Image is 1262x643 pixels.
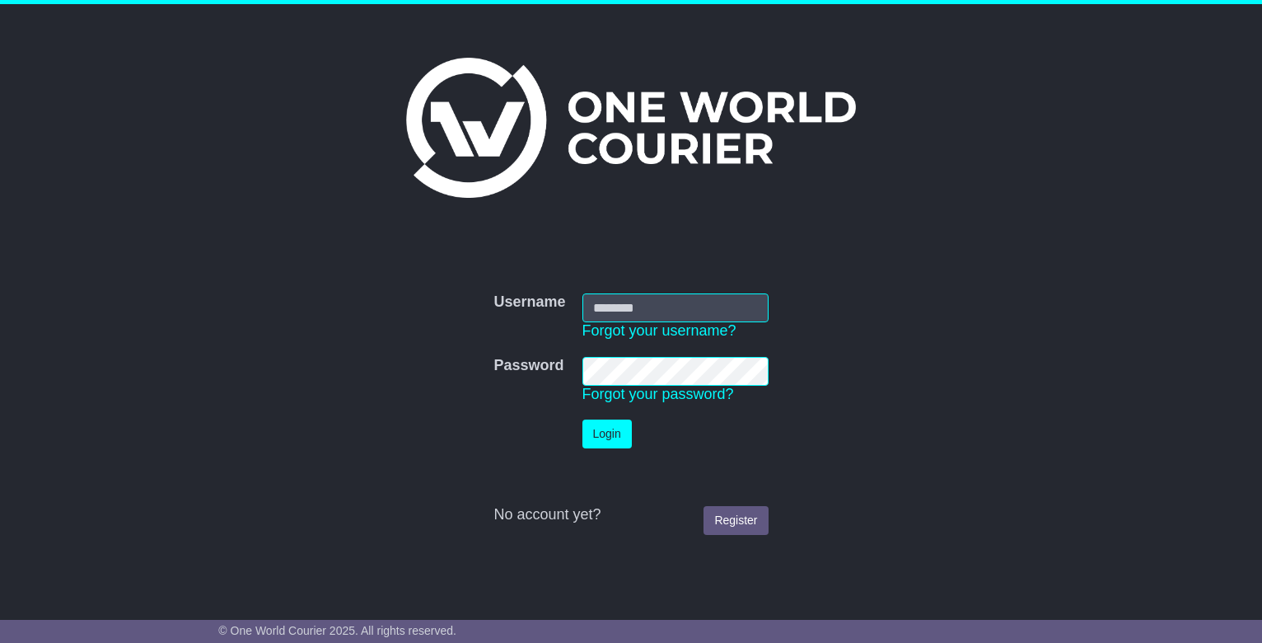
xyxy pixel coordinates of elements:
[582,420,632,448] button: Login
[582,386,734,402] a: Forgot your password?
[582,322,736,339] a: Forgot your username?
[493,506,768,524] div: No account yet?
[493,357,563,375] label: Password
[218,624,456,637] span: © One World Courier 2025. All rights reserved.
[703,506,768,535] a: Register
[406,58,856,198] img: One World
[493,293,565,312] label: Username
